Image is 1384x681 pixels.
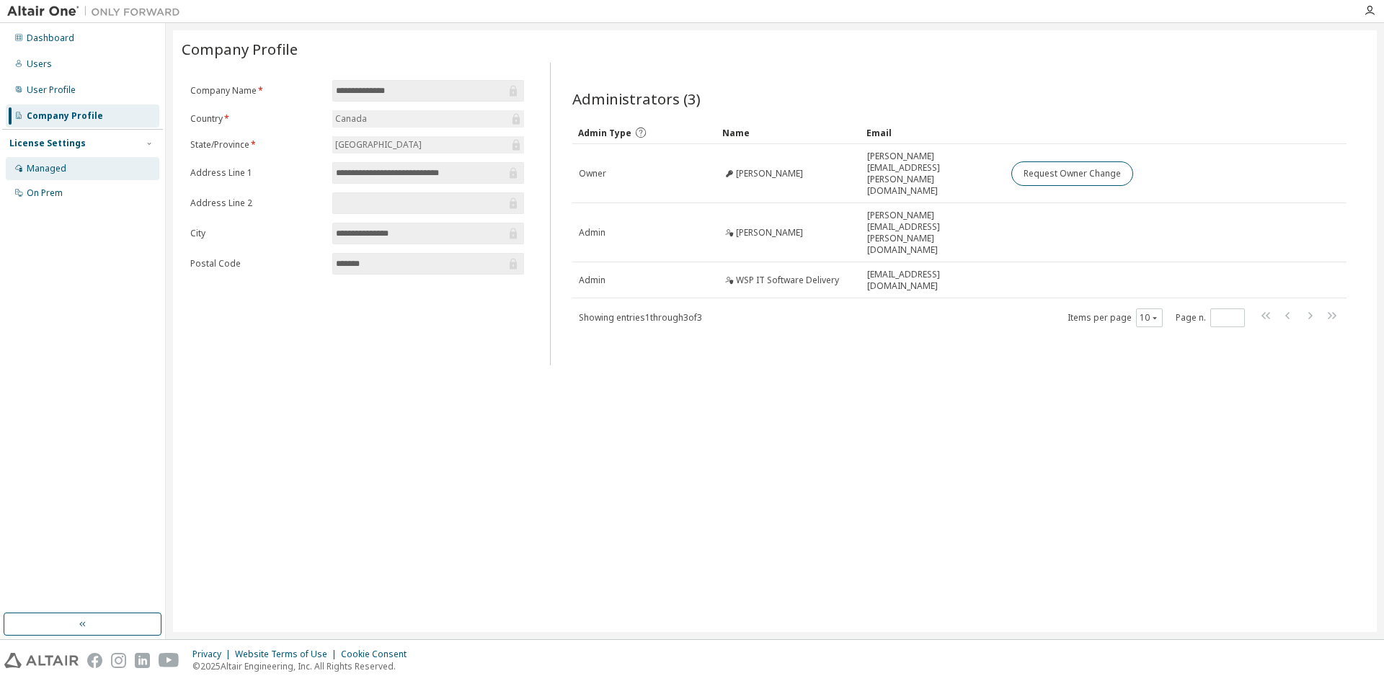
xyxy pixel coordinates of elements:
span: Administrators (3) [572,89,701,109]
label: State/Province [190,139,324,151]
span: WSP IT Software Delivery [736,275,839,286]
label: Company Name [190,85,324,97]
div: Managed [27,163,66,174]
span: [EMAIL_ADDRESS][DOMAIN_NAME] [867,269,998,292]
span: Items per page [1068,308,1163,327]
span: Showing entries 1 through 3 of 3 [579,311,702,324]
div: Name [722,121,855,144]
div: User Profile [27,84,76,96]
label: Postal Code [190,258,324,270]
div: License Settings [9,138,86,149]
span: Admin [579,227,605,239]
div: Email [866,121,999,144]
span: Company Profile [182,39,298,59]
div: Website Terms of Use [235,649,341,660]
div: Cookie Consent [341,649,415,660]
span: Owner [579,168,606,179]
img: youtube.svg [159,653,179,668]
button: Request Owner Change [1011,161,1133,186]
button: 10 [1140,312,1159,324]
img: Altair One [7,4,187,19]
label: City [190,228,324,239]
span: [PERSON_NAME] [736,227,803,239]
div: Dashboard [27,32,74,44]
div: Company Profile [27,110,103,122]
div: [GEOGRAPHIC_DATA] [333,137,424,153]
img: instagram.svg [111,653,126,668]
div: Privacy [192,649,235,660]
label: Country [190,113,324,125]
div: On Prem [27,187,63,199]
p: © 2025 Altair Engineering, Inc. All Rights Reserved. [192,660,415,672]
span: Admin [579,275,605,286]
img: facebook.svg [87,653,102,668]
span: [PERSON_NAME][EMAIL_ADDRESS][PERSON_NAME][DOMAIN_NAME] [867,151,998,197]
div: [GEOGRAPHIC_DATA] [332,136,524,153]
label: Address Line 2 [190,197,324,209]
div: Users [27,58,52,70]
span: Page n. [1176,308,1245,327]
img: linkedin.svg [135,653,150,668]
span: [PERSON_NAME][EMAIL_ADDRESS][PERSON_NAME][DOMAIN_NAME] [867,210,998,256]
div: Canada [333,111,369,127]
div: Canada [332,110,524,128]
img: altair_logo.svg [4,653,79,668]
span: [PERSON_NAME] [736,168,803,179]
span: Admin Type [578,127,631,139]
label: Address Line 1 [190,167,324,179]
